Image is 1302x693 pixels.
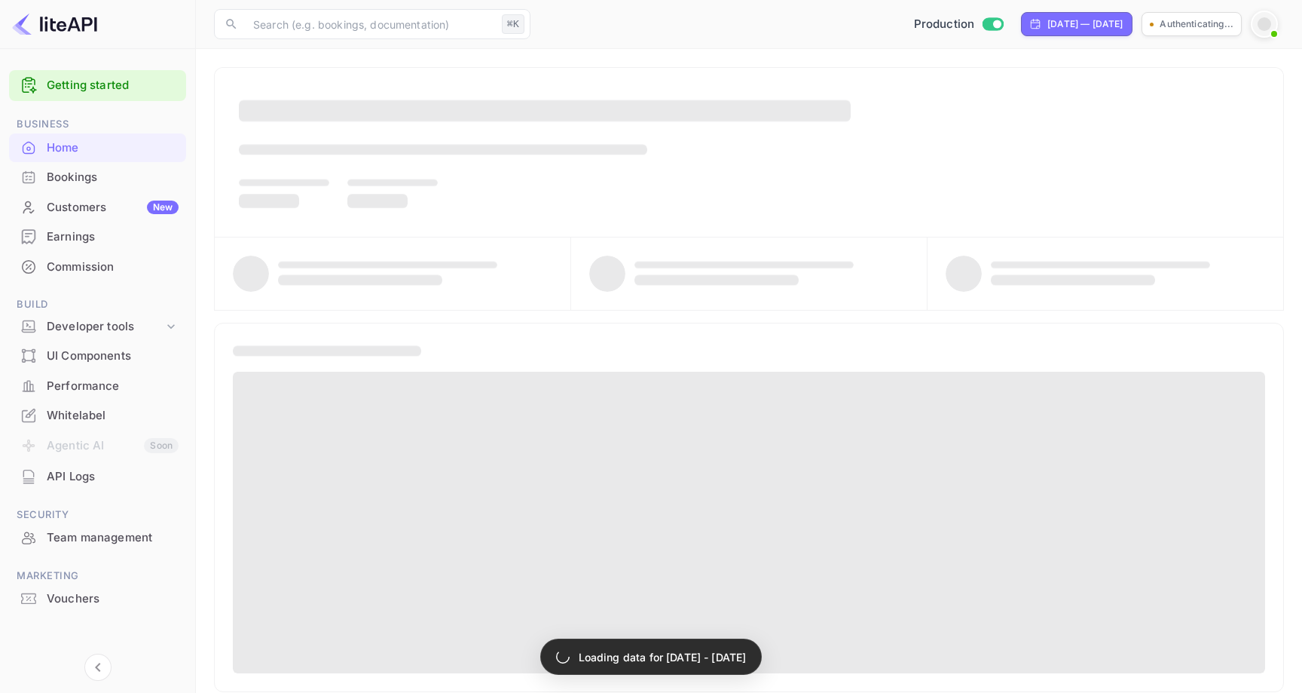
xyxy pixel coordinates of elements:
img: LiteAPI logo [12,12,97,36]
a: Bookings [9,163,186,191]
a: Whitelabel [9,401,186,429]
input: Search (e.g. bookings, documentation) [244,9,496,39]
span: Business [9,116,186,133]
div: Performance [9,372,186,401]
div: New [147,201,179,214]
div: Home [47,140,179,157]
div: Commission [9,253,186,282]
a: Vouchers [9,584,186,612]
button: Collapse navigation [84,654,112,681]
span: Production [914,16,975,33]
div: Customers [47,199,179,216]
div: Developer tools [47,318,164,336]
div: Whitelabel [9,401,186,431]
div: [DATE] — [DATE] [1047,17,1123,31]
div: Vouchers [9,584,186,614]
div: Home [9,133,186,163]
div: Vouchers [47,590,179,608]
div: UI Components [9,342,186,371]
a: Home [9,133,186,161]
a: CustomersNew [9,193,186,221]
div: Earnings [9,222,186,252]
div: Developer tools [9,314,186,340]
span: Security [9,507,186,523]
div: Click to change the date range period [1021,12,1132,36]
div: Getting started [9,70,186,101]
div: API Logs [9,462,186,492]
div: CustomersNew [9,193,186,222]
a: Team management [9,523,186,551]
a: API Logs [9,462,186,490]
div: ⌘K [502,14,524,34]
a: Performance [9,372,186,400]
a: Earnings [9,222,186,250]
a: UI Components [9,342,186,369]
div: UI Components [47,348,179,365]
span: Build [9,296,186,313]
a: Getting started [47,77,179,94]
div: Performance [47,378,179,395]
p: Loading data for [DATE] - [DATE] [579,649,747,665]
div: Commission [47,259,179,276]
span: Marketing [9,568,186,584]
p: Authenticating... [1160,17,1233,31]
div: Team management [9,523,186,553]
a: Commission [9,253,186,281]
div: Switch to Sandbox mode [908,16,1010,33]
div: Team management [47,529,179,547]
div: Bookings [47,169,179,186]
div: Bookings [9,163,186,192]
div: Whitelabel [47,407,179,425]
div: Earnings [47,228,179,246]
div: API Logs [47,468,179,486]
